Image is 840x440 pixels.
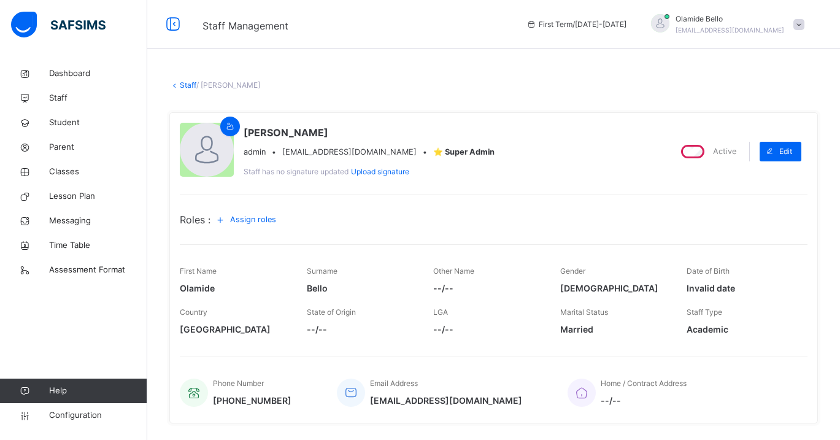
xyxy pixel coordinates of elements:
[180,80,196,90] a: Staff
[526,19,626,30] span: session/term information
[560,307,608,317] span: Marital Status
[687,266,730,276] span: Date of Birth
[49,385,147,397] span: Help
[601,379,687,388] span: Home / Contract Address
[49,92,147,104] span: Staff
[351,167,409,176] span: Upload signature
[307,307,356,317] span: State of Origin
[779,146,792,157] span: Edit
[560,282,669,295] span: [DEMOGRAPHIC_DATA]
[370,379,418,388] span: Email Address
[213,379,264,388] span: Phone Number
[687,282,795,295] span: Invalid date
[244,167,349,176] span: Staff has no signature updated
[244,146,495,158] div: • •
[433,323,542,336] span: --/--
[370,394,522,407] span: [EMAIL_ADDRESS][DOMAIN_NAME]
[49,68,147,80] span: Dashboard
[49,117,147,129] span: Student
[180,323,288,336] span: [GEOGRAPHIC_DATA]
[49,264,147,276] span: Assessment Format
[49,190,147,203] span: Lesson Plan
[180,282,288,295] span: Olamide
[230,214,276,225] span: Assign roles
[687,323,795,336] span: Academic
[196,80,260,90] span: / [PERSON_NAME]
[639,14,811,36] div: OlamideBello
[49,141,147,153] span: Parent
[202,20,288,32] span: Staff Management
[213,394,291,407] span: [PHONE_NUMBER]
[687,307,722,317] span: Staff Type
[180,212,210,227] span: Roles :
[49,409,147,422] span: Configuration
[713,147,736,156] span: Active
[433,146,495,158] span: ⭐ Super Admin
[244,125,495,140] span: [PERSON_NAME]
[11,12,106,37] img: safsims
[49,166,147,178] span: Classes
[307,282,415,295] span: Bello
[560,266,585,276] span: Gender
[433,282,542,295] span: --/--
[676,26,784,34] span: [EMAIL_ADDRESS][DOMAIN_NAME]
[180,266,217,276] span: First Name
[433,266,474,276] span: Other Name
[307,323,415,336] span: --/--
[49,239,147,252] span: Time Table
[560,323,669,336] span: Married
[49,215,147,227] span: Messaging
[676,14,784,25] span: Olamide Bello
[244,146,266,158] span: admin
[282,146,417,158] span: [EMAIL_ADDRESS][DOMAIN_NAME]
[307,266,337,276] span: Surname
[601,394,687,407] span: --/--
[180,307,207,317] span: Country
[433,307,448,317] span: LGA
